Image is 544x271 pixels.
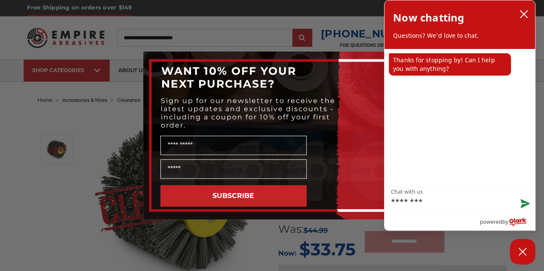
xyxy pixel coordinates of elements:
[161,64,296,90] span: WANT 10% OFF YOUR NEXT PURCHASE?
[510,239,535,265] button: Close Chatbox
[393,31,526,40] p: Questions? We'd love to chat.
[393,9,464,26] h2: Now chatting
[160,159,307,179] input: Email
[513,194,535,214] button: Send message
[391,188,423,195] label: Chat with us
[384,49,535,187] div: chat
[479,216,502,227] span: powered
[517,8,531,21] button: close chatbox
[479,214,535,230] a: Powered by Olark
[160,185,307,207] button: SUBSCRIBE
[502,216,508,227] span: by
[389,53,511,76] p: Thanks for stopping by! Can I help you with anything?
[161,97,335,129] span: Sign up for our newsletter to receive the latest updates and exclusive discounts - including a co...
